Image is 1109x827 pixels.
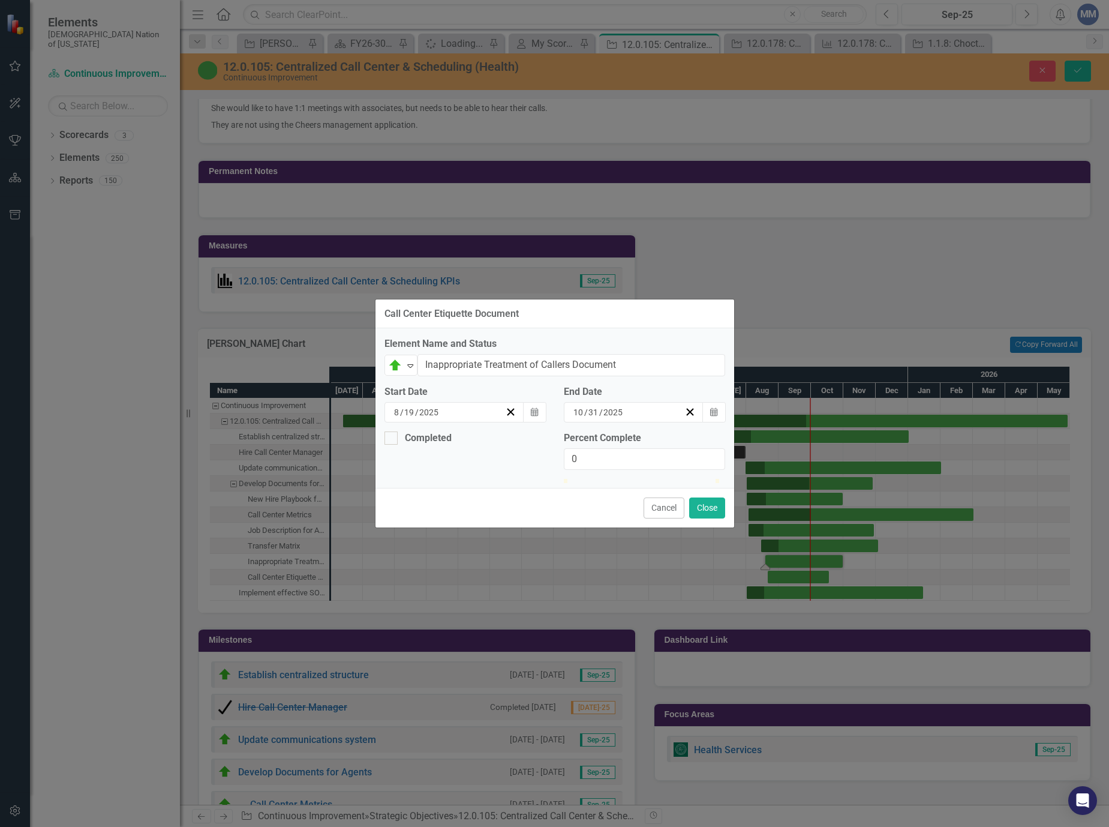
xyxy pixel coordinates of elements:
span: / [400,407,404,418]
div: End Date [564,385,725,399]
button: Cancel [644,498,684,519]
label: Percent Complete [564,432,725,445]
img: On Target [388,358,402,373]
div: Call Center Etiquette Document [384,308,519,319]
input: Name [417,354,725,376]
div: Start Date [384,385,546,399]
button: Close [689,498,725,519]
div: Open Intercom Messenger [1068,786,1097,815]
span: / [415,407,419,418]
label: Element Name and Status [384,337,725,351]
span: / [599,407,603,418]
span: / [584,407,588,418]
